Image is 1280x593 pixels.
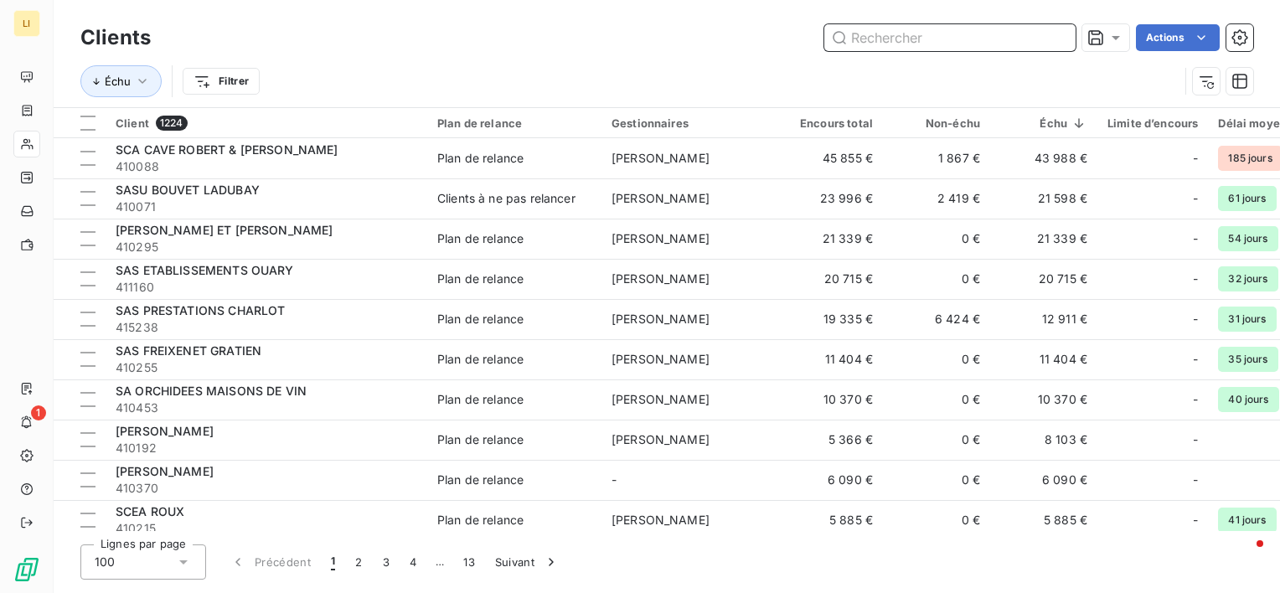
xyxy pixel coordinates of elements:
[1107,116,1198,130] div: Limite d’encours
[80,23,151,53] h3: Clients
[612,312,710,326] span: [PERSON_NAME]
[116,504,184,518] span: SCEA ROUX
[116,142,338,157] span: SCA CAVE ROBERT & [PERSON_NAME]
[116,343,261,358] span: SAS FREIXENET GRATIEN
[612,116,766,130] div: Gestionnaires
[1218,387,1278,412] span: 40 jours
[437,311,524,327] div: Plan de relance
[990,299,1097,339] td: 12 911 €
[612,472,617,487] span: -
[776,178,883,219] td: 23 996 €
[1193,311,1198,327] span: -
[426,549,453,575] span: …
[776,379,883,420] td: 10 370 €
[116,239,417,255] span: 410295
[345,544,372,580] button: 2
[990,460,1097,500] td: 6 090 €
[116,319,417,336] span: 415238
[1193,472,1198,488] span: -
[116,223,333,237] span: [PERSON_NAME] ET [PERSON_NAME]
[437,351,524,368] div: Plan de relance
[116,520,417,537] span: 410215
[116,400,417,416] span: 410453
[437,512,524,529] div: Plan de relance
[156,116,188,131] span: 1224
[1193,150,1198,167] span: -
[437,431,524,448] div: Plan de relance
[95,554,115,570] span: 100
[1193,431,1198,448] span: -
[437,271,524,287] div: Plan de relance
[883,339,990,379] td: 0 €
[1193,271,1198,287] span: -
[1193,512,1198,529] span: -
[373,544,400,580] button: 3
[990,379,1097,420] td: 10 370 €
[1223,536,1263,576] iframe: Intercom live chat
[116,279,417,296] span: 411160
[883,500,990,540] td: 0 €
[1218,186,1276,211] span: 61 jours
[80,65,162,97] button: Échu
[776,259,883,299] td: 20 715 €
[105,75,131,88] span: Échu
[883,219,990,259] td: 0 €
[612,352,710,366] span: [PERSON_NAME]
[116,464,214,478] span: [PERSON_NAME]
[883,460,990,500] td: 0 €
[116,440,417,456] span: 410192
[612,271,710,286] span: [PERSON_NAME]
[883,259,990,299] td: 0 €
[116,199,417,215] span: 410071
[1218,347,1277,372] span: 35 jours
[183,68,260,95] button: Filtrer
[1000,116,1087,130] div: Échu
[116,384,307,398] span: SA ORCHIDEES MAISONS DE VIN
[116,183,260,197] span: SASU BOUVET LADUBAY
[612,392,710,406] span: [PERSON_NAME]
[1193,190,1198,207] span: -
[990,138,1097,178] td: 43 988 €
[990,500,1097,540] td: 5 885 €
[116,158,417,175] span: 410088
[485,544,570,580] button: Suivant
[776,299,883,339] td: 19 335 €
[437,230,524,247] div: Plan de relance
[116,359,417,376] span: 410255
[13,556,40,583] img: Logo LeanPay
[612,191,710,205] span: [PERSON_NAME]
[437,150,524,167] div: Plan de relance
[883,299,990,339] td: 6 424 €
[824,24,1076,51] input: Rechercher
[116,480,417,497] span: 410370
[437,391,524,408] div: Plan de relance
[612,231,710,245] span: [PERSON_NAME]
[116,263,294,277] span: SAS ETABLISSEMENTS OUARY
[13,10,40,37] div: LI
[786,116,873,130] div: Encours total
[990,339,1097,379] td: 11 404 €
[1218,226,1277,251] span: 54 jours
[31,405,46,420] span: 1
[776,500,883,540] td: 5 885 €
[116,116,149,130] span: Client
[776,138,883,178] td: 45 855 €
[612,151,710,165] span: [PERSON_NAME]
[776,339,883,379] td: 11 404 €
[776,420,883,460] td: 5 366 €
[1218,266,1277,291] span: 32 jours
[990,259,1097,299] td: 20 715 €
[990,219,1097,259] td: 21 339 €
[331,554,335,570] span: 1
[883,420,990,460] td: 0 €
[437,116,591,130] div: Plan de relance
[1193,351,1198,368] span: -
[776,460,883,500] td: 6 090 €
[612,513,710,527] span: [PERSON_NAME]
[883,178,990,219] td: 2 419 €
[1193,230,1198,247] span: -
[116,303,285,317] span: SAS PRESTATIONS CHARLOT
[883,138,990,178] td: 1 867 €
[990,420,1097,460] td: 8 103 €
[612,432,710,446] span: [PERSON_NAME]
